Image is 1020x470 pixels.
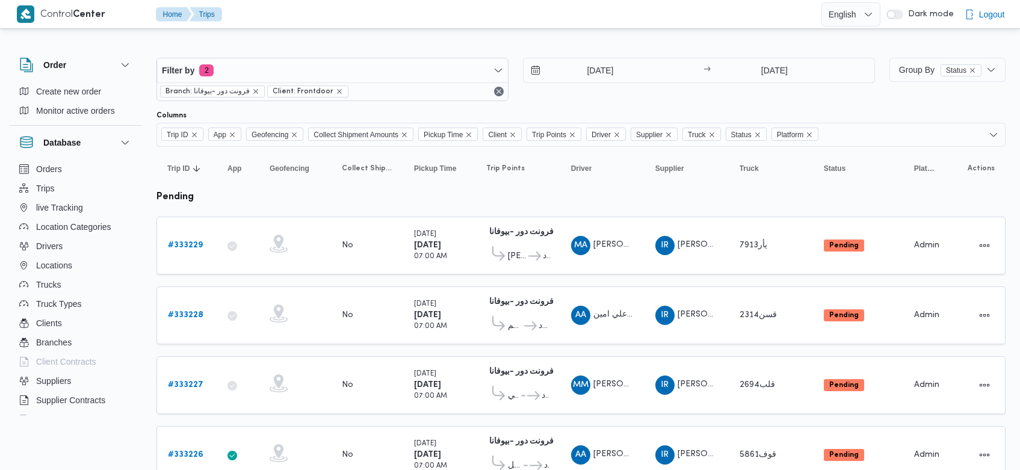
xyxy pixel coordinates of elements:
span: IR [661,376,669,395]
a: #333229 [168,238,203,253]
button: Remove Supplier from selection in this group [665,131,672,138]
span: Trucks [36,277,61,292]
span: IR [661,445,669,465]
button: App [223,159,253,178]
b: فرونت دور -بيوفانا [489,438,554,445]
button: Trip IDSorted in descending order [162,159,211,178]
span: Geofencing [246,128,303,141]
button: Client Contracts [14,352,137,371]
span: فرونت دور مسطرد [543,249,549,264]
b: Pending [829,382,859,389]
span: Client Contracts [36,354,96,369]
span: Platform [914,164,935,173]
span: يأر7913 [740,241,767,249]
span: Pending [824,309,864,321]
small: [DATE] [414,231,436,238]
div: No [342,450,353,460]
span: [PERSON_NAME] [PERSON_NAME] [593,380,733,388]
span: Suppliers [36,374,71,388]
small: [DATE] [414,371,436,377]
div: Ali Amain Muhammad Yhaii [571,306,590,325]
small: 07:00 AM [414,393,447,400]
button: Drivers [14,237,137,256]
button: remove selected entity [969,67,976,74]
div: No [342,380,353,391]
button: Truck [735,159,807,178]
span: App [227,164,241,173]
button: Geofencing [265,159,325,178]
b: فرونت دور -بيوفانا [489,228,554,236]
div: Abadallah Abadalsamaia Ahmad Biomai Najada [571,445,590,465]
span: MM [573,376,589,395]
span: Dark mode [903,10,954,19]
span: IR [661,236,669,255]
span: Trip Points [486,164,525,173]
b: [DATE] [414,241,441,249]
button: Group ByStatusremove selected entity [889,58,1006,82]
span: AA [575,306,586,325]
div: Ibrahem Rmdhan Ibrahem Athman AbobIsha [655,306,675,325]
button: Remove Pickup Time from selection in this group [465,131,472,138]
small: [DATE] [414,301,436,308]
div: Ibrahem Rmdhan Ibrahem Athman AbobIsha [655,236,675,255]
div: Mahmood Mustfi Muhammad Isamaail [571,376,590,395]
span: علي امين [PERSON_NAME] [593,311,698,318]
button: Create new order [14,82,137,101]
button: Supplier [651,159,723,178]
h3: Order [43,58,66,72]
span: فرونت دور مسطرد [542,389,549,403]
button: Logout [960,2,1010,26]
div: No [342,310,353,321]
span: [PERSON_NAME][DATE] [PERSON_NAME] [678,450,844,458]
span: Pickup Time [418,128,478,141]
span: قلب2694 [740,381,775,389]
a: #333228 [168,308,203,323]
b: Pending [829,242,859,249]
span: [PERSON_NAME] [508,249,527,264]
span: Geofencing [270,164,309,173]
b: pending [156,193,194,202]
span: Geofencing [252,128,288,141]
b: فرونت دور -بيوفانا [489,368,554,376]
button: remove selected entity [336,88,343,95]
span: [PERSON_NAME][DATE] [PERSON_NAME] [678,380,844,388]
span: Admin [914,241,939,249]
span: Pickup Time [424,128,463,141]
div: Ibrahem Rmdhan Ibrahem Athman AbobIsha [655,376,675,395]
svg: Sorted in descending order [192,164,202,173]
span: [PERSON_NAME] [593,241,662,249]
span: قسم المقطم [508,319,522,333]
button: Order [19,58,132,72]
button: Monitor active orders [14,101,137,120]
b: Pending [829,451,859,459]
button: Truck Types [14,294,137,314]
span: Client [483,128,522,141]
button: Trucks [14,275,137,294]
span: Platform [771,128,819,141]
button: Actions [975,236,994,255]
span: Truck [688,128,706,141]
iframe: chat widget [12,422,51,458]
button: Remove Truck from selection in this group [708,131,716,138]
span: Truck Types [36,297,81,311]
span: Pending [824,449,864,461]
button: Branches [14,333,137,352]
span: Orders [36,162,62,176]
input: Press the down key to open a popover containing a calendar. [524,58,660,82]
small: 07:00 AM [414,253,447,260]
b: # 333229 [168,241,203,249]
span: Locations [36,258,72,273]
span: قسن2314 [740,311,777,319]
span: Driver [586,128,626,141]
span: Admin [914,451,939,459]
b: فرونت دور -بيوفانا [489,298,554,306]
button: Remove Trip ID from selection in this group [191,131,198,138]
span: Collect Shipment Amounts [342,164,392,173]
span: Trip Points [527,128,581,141]
button: Remove Platform from selection in this group [806,131,813,138]
span: Driver [592,128,611,141]
button: Platform [909,159,939,178]
span: Status [824,164,846,173]
a: #333227 [168,378,203,392]
b: [DATE] [414,311,441,319]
